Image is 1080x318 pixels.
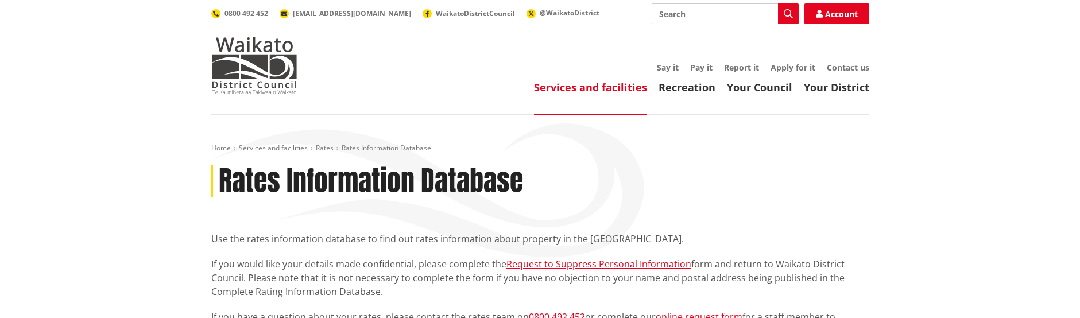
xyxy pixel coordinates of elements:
a: Rates [316,143,334,153]
p: Use the rates information database to find out rates information about property in the [GEOGRAPHI... [211,232,869,246]
nav: breadcrumb [211,144,869,153]
a: Recreation [659,80,715,94]
input: Search input [652,3,799,24]
a: Home [211,143,231,153]
span: [EMAIL_ADDRESS][DOMAIN_NAME] [293,9,411,18]
a: WaikatoDistrictCouncil [423,9,515,18]
a: Say it [657,62,679,73]
a: 0800 492 452 [211,9,268,18]
span: WaikatoDistrictCouncil [436,9,515,18]
a: Pay it [690,62,713,73]
a: Request to Suppress Personal Information [506,258,691,270]
h1: Rates Information Database [219,165,523,198]
a: Your District [804,80,869,94]
span: @WaikatoDistrict [540,8,599,18]
a: @WaikatoDistrict [527,8,599,18]
img: Waikato District Council - Te Kaunihera aa Takiwaa o Waikato [211,37,297,94]
span: Rates Information Database [342,143,431,153]
a: Contact us [827,62,869,73]
a: Your Council [727,80,792,94]
a: [EMAIL_ADDRESS][DOMAIN_NAME] [280,9,411,18]
a: Services and facilities [534,80,647,94]
a: Report it [724,62,759,73]
a: Account [804,3,869,24]
a: Apply for it [771,62,815,73]
a: Services and facilities [239,143,308,153]
span: 0800 492 452 [224,9,268,18]
p: If you would like your details made confidential, please complete the form and return to Waikato ... [211,257,869,298]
